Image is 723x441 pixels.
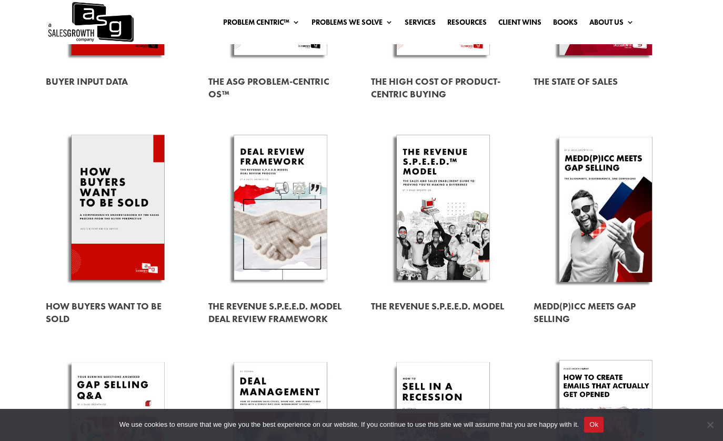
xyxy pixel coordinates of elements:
a: Problem Centric™ [223,18,300,30]
span: We use cookies to ensure that we give you the best experience on our website. If you continue to ... [119,419,579,430]
a: Books [553,18,578,30]
span: No [705,419,715,430]
a: Services [405,18,436,30]
a: Problems We Solve [312,18,393,30]
button: Ok [584,417,604,433]
a: About Us [589,18,634,30]
a: Resources [447,18,487,30]
a: Client Wins [498,18,541,30]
